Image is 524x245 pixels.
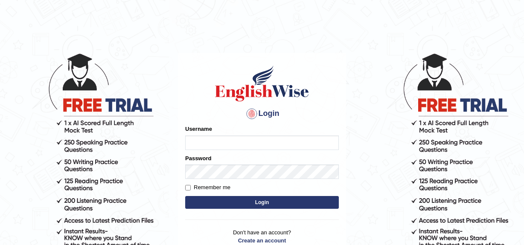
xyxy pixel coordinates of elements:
[185,185,191,190] input: Remember me
[185,196,339,209] button: Login
[185,183,230,192] label: Remember me
[185,107,339,121] h4: Login
[185,236,339,245] a: Create an account
[185,154,211,162] label: Password
[185,125,212,133] label: Username
[213,64,311,103] img: Logo of English Wise sign in for intelligent practice with AI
